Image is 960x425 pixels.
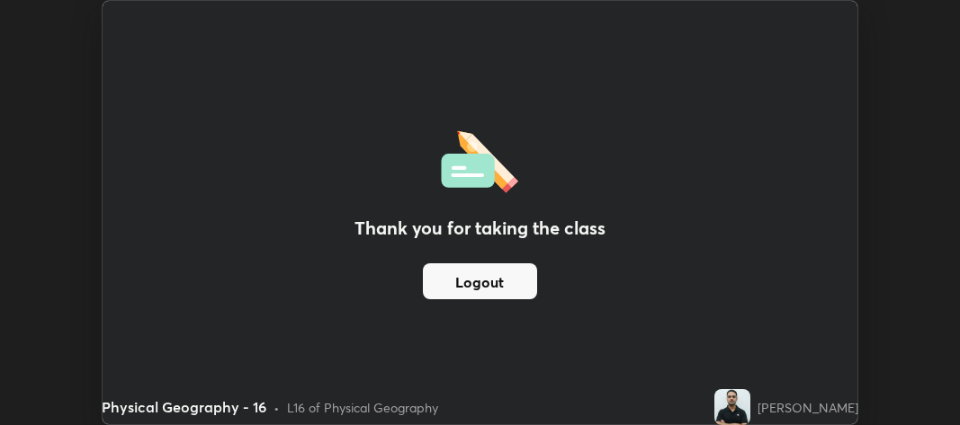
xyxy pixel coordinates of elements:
[714,389,750,425] img: e2c148373bd94405ba47758bc9f11e48.jpg
[274,398,280,417] div: •
[441,125,518,193] img: offlineFeedback.1438e8b3.svg
[758,398,858,417] div: [PERSON_NAME]
[287,398,438,417] div: L16 of Physical Geography
[354,215,606,242] h2: Thank you for taking the class
[423,263,537,299] button: Logout
[102,396,266,418] div: Physical Geography - 16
